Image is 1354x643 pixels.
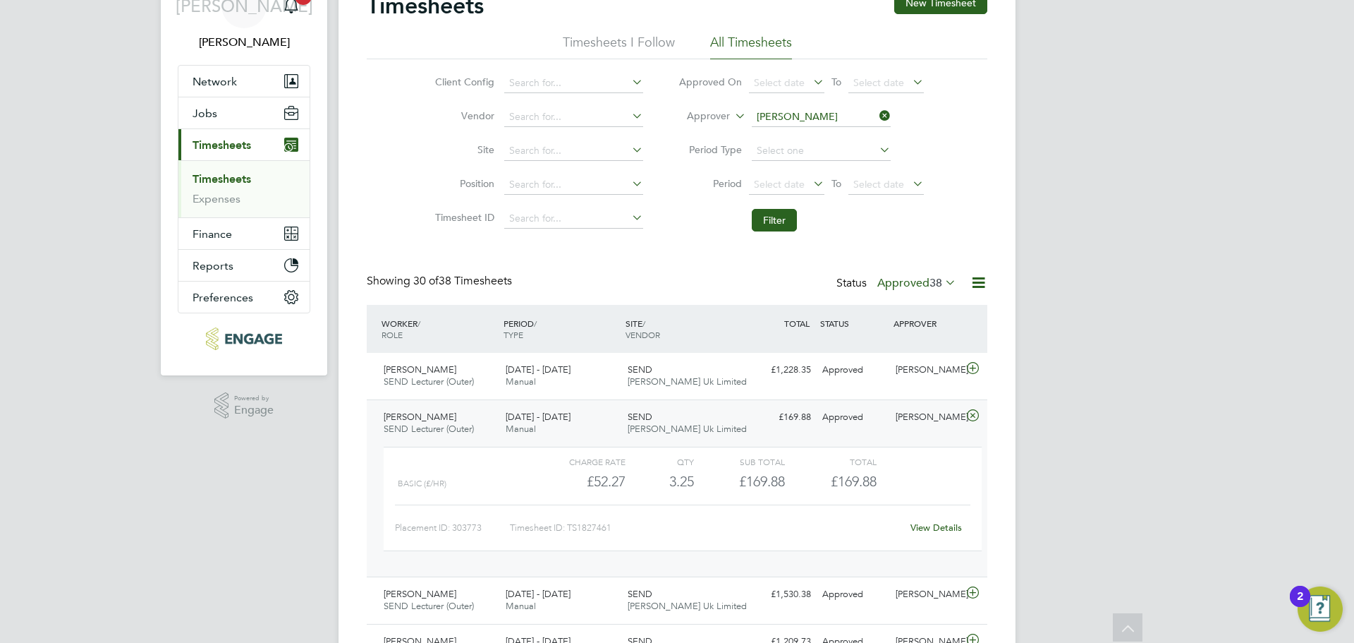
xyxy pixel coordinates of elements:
[877,276,956,290] label: Approved
[398,479,446,488] span: Basic (£/HR)
[378,311,500,347] div: WORKER
[817,311,890,336] div: STATUS
[384,423,474,435] span: SEND Lecturer (Outer)
[929,276,942,290] span: 38
[817,583,890,606] div: Approved
[417,318,420,329] span: /
[890,583,963,606] div: [PERSON_NAME]
[1297,596,1303,615] div: 2
[678,76,742,88] label: Approved On
[504,73,643,93] input: Search for...
[178,97,310,128] button: Jobs
[890,359,963,382] div: [PERSON_NAME]
[178,66,310,97] button: Network
[817,406,890,429] div: Approved
[178,218,310,249] button: Finance
[710,34,792,59] li: All Timesheets
[193,291,253,304] span: Preferences
[395,517,510,539] div: Placement ID: 303773
[694,470,785,493] div: £169.88
[431,177,494,190] label: Position
[384,411,456,423] span: [PERSON_NAME]
[431,76,494,88] label: Client Config
[628,375,747,387] span: [PERSON_NAME] Uk Limited
[504,107,643,127] input: Search for...
[431,211,494,224] label: Timesheet ID
[784,318,810,329] span: TOTAL
[628,411,652,423] span: SEND
[506,588,571,600] span: [DATE] - [DATE]
[626,453,694,470] div: QTY
[431,143,494,156] label: Site
[853,178,904,191] span: Select date
[504,209,643,229] input: Search for...
[535,453,626,470] div: Charge rate
[504,141,643,161] input: Search for...
[367,274,515,289] div: Showing
[836,274,959,294] div: Status
[384,600,474,612] span: SEND Lecturer (Outer)
[178,34,310,51] span: Jerin Aktar
[785,453,876,470] div: Total
[206,327,281,350] img: morganhunt-logo-retina.png
[642,318,645,329] span: /
[831,473,877,490] span: £169.88
[743,359,817,382] div: £1,228.35
[506,423,536,435] span: Manual
[622,311,744,347] div: SITE
[510,517,901,539] div: Timesheet ID: TS1827461
[535,470,626,493] div: £52.27
[890,406,963,429] div: [PERSON_NAME]
[384,375,474,387] span: SEND Lecturer (Outer)
[626,329,660,340] span: VENDOR
[178,250,310,281] button: Reports
[504,175,643,195] input: Search for...
[628,600,747,612] span: [PERSON_NAME] Uk Limited
[743,583,817,606] div: £1,530.38
[563,34,675,59] li: Timesheets I Follow
[1298,587,1343,632] button: Open Resource Center, 2 new notifications
[752,209,797,232] button: Filter
[626,470,694,493] div: 3.25
[178,160,310,217] div: Timesheets
[193,192,240,205] a: Expenses
[506,600,536,612] span: Manual
[178,129,310,160] button: Timesheets
[500,311,622,347] div: PERIOD
[384,588,456,600] span: [PERSON_NAME]
[506,411,571,423] span: [DATE] - [DATE]
[827,73,846,91] span: To
[214,392,274,419] a: Powered byEngage
[628,363,652,375] span: SEND
[193,172,251,186] a: Timesheets
[382,329,403,340] span: ROLE
[678,143,742,156] label: Period Type
[193,75,237,88] span: Network
[910,522,962,534] a: View Details
[178,327,310,350] a: Go to home page
[506,363,571,375] span: [DATE] - [DATE]
[506,375,536,387] span: Manual
[754,76,805,89] span: Select date
[827,174,846,193] span: To
[413,274,439,288] span: 30 of
[193,227,232,241] span: Finance
[504,329,523,340] span: TYPE
[193,259,233,272] span: Reports
[628,588,652,600] span: SEND
[754,178,805,191] span: Select date
[678,177,742,190] label: Period
[234,404,274,416] span: Engage
[628,423,747,435] span: [PERSON_NAME] Uk Limited
[413,274,512,288] span: 38 Timesheets
[694,453,785,470] div: Sub Total
[752,107,891,127] input: Search for...
[193,107,217,120] span: Jobs
[817,359,890,382] div: Approved
[890,311,963,336] div: APPROVER
[431,109,494,122] label: Vendor
[193,138,251,152] span: Timesheets
[384,363,456,375] span: [PERSON_NAME]
[234,392,274,404] span: Powered by
[666,109,730,124] label: Approver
